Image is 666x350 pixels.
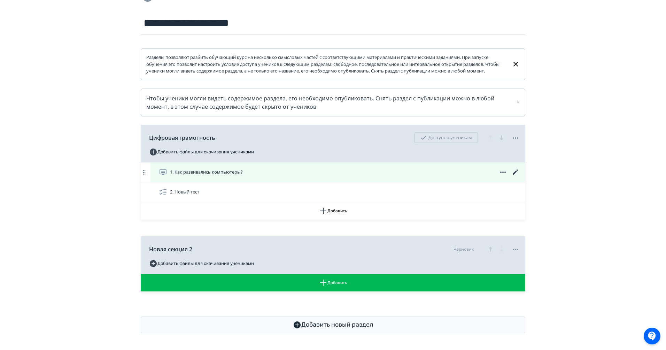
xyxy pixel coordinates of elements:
div: Разделы позволяют разбить обучающий курс на несколько смысловых частей с соответствующими материа... [146,54,506,75]
button: Добавить новый раздел [141,317,525,333]
span: 2. Новый тест [170,189,199,196]
div: Чтобы ученики могли видеть содержимое раздела, его необходимо опубликовать. Снять раздел с публик... [146,94,520,111]
div: 1. Как развивались компьютеры? [141,162,525,182]
div: Доступно ученикам [415,132,478,143]
button: Добавить [141,202,525,220]
div: 2. Новый тест [141,182,525,202]
button: Добавить файлы для скачивания учениками [149,258,254,269]
button: Добавить файлы для скачивания учениками [149,146,254,158]
button: Добавить [141,274,525,291]
span: Цифровая грамотность [149,134,215,142]
span: 1. Как развивались компьютеры? [170,169,243,176]
span: Новая секция 2 [149,245,192,253]
div: Черновик [454,246,474,252]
